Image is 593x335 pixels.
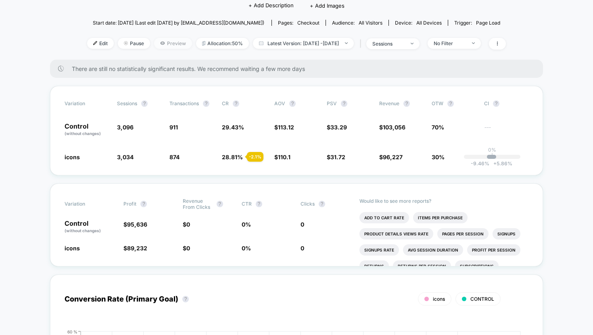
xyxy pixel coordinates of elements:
div: sessions [372,41,405,47]
span: 30% [432,154,445,160]
span: 0 [301,221,304,228]
span: + Add Description [248,2,294,10]
span: Start date: [DATE] (Last edit [DATE] by [EMAIL_ADDRESS][DOMAIN_NAME]) [93,20,264,26]
span: Allocation: 50% [196,38,249,49]
span: 95,636 [127,221,147,228]
span: + [493,160,497,166]
li: Items Per Purchase [413,212,468,223]
span: 5.86 % [489,160,512,166]
span: Latest Version: [DATE] - [DATE] [253,38,354,49]
button: ? [140,201,147,207]
div: Pages: [278,20,319,26]
span: 33.29 [330,124,347,131]
li: Product Details Views Rate [359,228,433,239]
span: -9.46 % [471,160,489,166]
p: Control [65,220,115,234]
span: 3,034 [117,154,134,160]
span: all devices [416,20,442,26]
span: Variation [65,100,109,107]
img: rebalance [202,41,205,46]
span: $ [274,154,290,160]
li: Pages Per Session [437,228,489,239]
span: 0 % [242,221,251,228]
p: Would like to see more reports? [359,198,528,204]
span: OTW [432,100,476,107]
span: 96,227 [383,154,403,160]
img: end [411,43,413,44]
img: calendar [259,41,263,45]
span: AOV [274,100,285,106]
span: icons [433,296,445,302]
span: All Visitors [359,20,382,26]
button: ? [447,100,454,107]
span: icons [65,154,80,160]
button: ? [217,201,223,207]
button: ? [403,100,410,107]
span: $ [379,124,405,131]
li: Avg Session Duration [403,244,463,256]
span: 874 [169,154,180,160]
span: 31.72 [330,154,345,160]
span: $ [183,245,190,252]
span: $ [327,124,347,131]
img: end [124,41,128,45]
span: Device: [388,20,448,26]
span: CR [222,100,229,106]
img: edit [93,41,97,45]
li: Signups Rate [359,244,399,256]
div: No Filter [434,40,466,46]
button: ? [319,201,325,207]
li: Returns Per Session [393,260,451,272]
span: Pause [118,38,150,49]
button: ? [203,100,209,107]
span: 89,232 [127,245,147,252]
span: $ [274,124,294,131]
span: 70% [432,124,444,131]
span: 28.81 % [222,154,243,160]
span: Profit [123,201,136,207]
span: $ [379,154,403,160]
li: Profit Per Session [467,244,520,256]
span: 0 [186,221,190,228]
tspan: 60 % [67,329,77,334]
button: ? [289,100,296,107]
span: 0 [186,245,190,252]
span: checkout [297,20,319,26]
div: - 2.1 % [247,152,263,162]
p: | [491,153,493,159]
span: 103,056 [383,124,405,131]
p: Control [65,123,109,137]
span: 29.43 % [222,124,244,131]
span: Transactions [169,100,199,106]
img: end [472,42,475,44]
span: + Add Images [310,2,345,9]
span: CTR [242,201,252,207]
span: $ [123,245,147,252]
span: 113.12 [278,124,294,131]
button: ? [182,296,189,302]
span: Preview [154,38,192,49]
p: 0% [488,147,496,153]
div: Audience: [332,20,382,26]
span: Page Load [476,20,500,26]
button: ? [141,100,148,107]
span: Clicks [301,201,315,207]
span: Sessions [117,100,137,106]
span: Variation [65,198,109,210]
span: $ [327,154,345,160]
div: Trigger: [454,20,500,26]
span: 110.1 [278,154,290,160]
img: end [345,42,348,44]
span: Revenue [379,100,399,106]
span: --- [484,125,528,137]
button: ? [493,100,499,107]
li: Signups [493,228,520,239]
span: CI [484,100,528,107]
li: Subscriptions [455,260,499,272]
span: 0 [301,245,304,252]
span: CONTROL [470,296,494,302]
li: Returns [359,260,389,272]
span: 0 % [242,245,251,252]
span: (without changes) [65,228,101,233]
span: 3,096 [117,124,134,131]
